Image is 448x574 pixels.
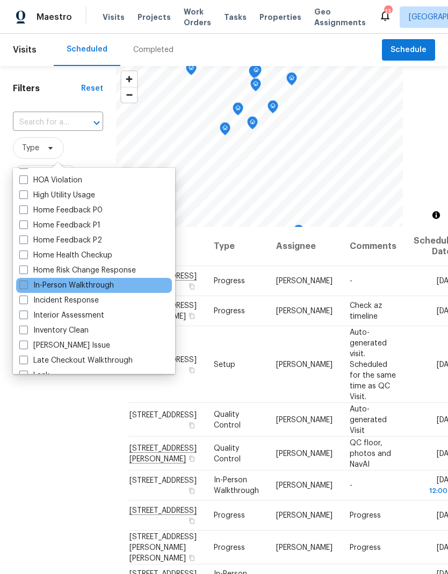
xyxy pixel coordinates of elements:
span: Auto-generated visit. Scheduled for the same time as QC Visit. [350,328,396,400]
span: Progress [214,512,245,519]
span: [PERSON_NAME] [276,416,333,423]
span: [STREET_ADDRESS] [129,477,197,484]
div: Map marker [250,78,261,95]
div: Map marker [220,122,230,139]
span: QC floor, photos and NavAI [350,439,391,468]
label: Home Health Checkup [19,250,112,261]
label: Inventory Clean [19,325,89,336]
span: Visits [103,12,125,23]
span: Auto-generated Visit [350,405,387,434]
div: Completed [133,45,174,55]
span: Quality Control [214,410,241,429]
span: Quality Control [214,444,241,462]
button: Copy Address [187,486,197,496]
button: Copy Address [187,516,197,526]
span: Setup [214,360,235,368]
button: Zoom out [121,87,137,102]
div: Map marker [186,62,197,79]
span: Schedule [391,43,427,57]
span: Properties [259,12,301,23]
label: Incident Response [19,295,99,306]
span: - [350,482,352,489]
span: Progress [350,512,381,519]
label: Home Feedback P1 [19,220,100,231]
span: [PERSON_NAME] [276,277,333,285]
div: Map marker [233,102,243,119]
div: Map marker [249,65,259,82]
span: In-Person Walkthrough [214,476,259,495]
div: Map marker [286,72,297,89]
span: [STREET_ADDRESS][PERSON_NAME][PERSON_NAME] [129,533,197,562]
label: Late Checkout Walkthrough [19,355,133,366]
span: [PERSON_NAME] [276,512,333,519]
span: Geo Assignments [314,6,366,28]
span: Progress [214,307,245,315]
div: Map marker [247,116,258,133]
div: Reset [81,83,103,94]
button: Copy Address [187,282,197,291]
span: Check az timeline [350,302,382,320]
button: Zoom in [121,71,137,87]
h1: Filters [13,83,81,94]
label: Interior Assessment [19,310,104,321]
label: HOA Violation [19,175,82,186]
span: [PERSON_NAME] [276,307,333,315]
button: Copy Address [187,453,197,463]
span: Progress [214,543,245,551]
div: 13 [384,6,392,17]
span: Progress [214,277,245,285]
button: Copy Address [187,420,197,430]
div: Map marker [251,64,262,81]
div: Map marker [268,100,278,117]
span: Maestro [37,12,72,23]
div: Scheduled [67,44,107,55]
label: Home Feedback P0 [19,205,103,216]
span: - [350,277,352,285]
label: In-Person Walkthrough [19,280,114,291]
span: Type [22,143,39,153]
span: [PERSON_NAME] [276,482,333,489]
canvas: Map [116,66,403,227]
span: Toggle attribution [433,209,439,221]
label: Home Risk Change Response [19,265,136,276]
button: Toggle attribution [430,209,443,222]
label: High Utility Usage [19,190,95,201]
th: Comments [341,227,405,266]
th: Assignee [268,227,341,266]
button: Schedule [382,39,435,61]
button: Copy Address [187,365,197,374]
input: Search for an address... [13,114,73,131]
span: [STREET_ADDRESS] [129,411,197,418]
label: [PERSON_NAME] Issue [19,340,110,351]
label: Home Feedback P2 [19,235,102,246]
span: Tasks [224,13,247,21]
span: Projects [138,12,171,23]
span: [PERSON_NAME] [276,543,333,551]
button: Copy Address [187,311,197,321]
th: Type [205,227,268,266]
span: Progress [350,543,381,551]
div: Map marker [293,225,304,241]
button: Copy Address [187,553,197,562]
span: Visits [13,38,37,62]
span: Work Orders [184,6,211,28]
span: [PERSON_NAME] [276,450,333,457]
label: Leak [19,370,49,381]
button: Open [89,115,104,130]
span: [PERSON_NAME] [276,360,333,368]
